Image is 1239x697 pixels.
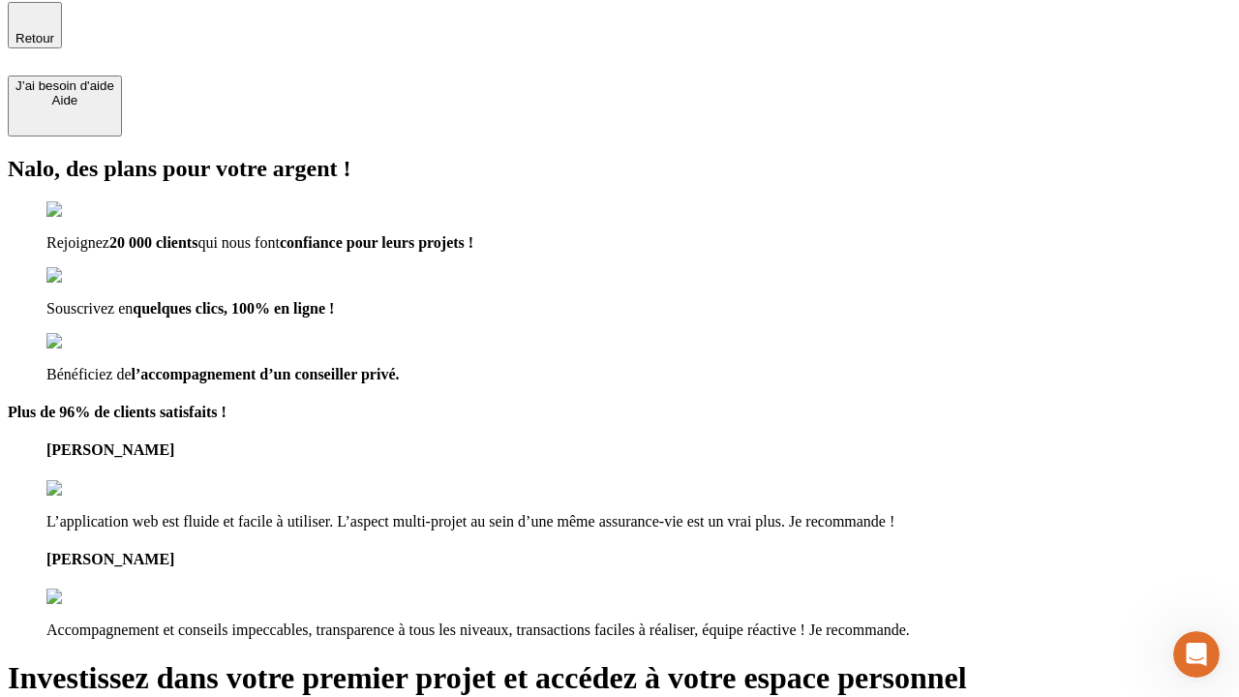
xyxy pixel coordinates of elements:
[8,156,1231,182] h2: Nalo, des plans pour votre argent !
[8,2,62,48] button: Retour
[8,660,1231,696] h1: Investissez dans votre premier projet et accédez à votre espace personnel
[46,513,1231,530] p: L’application web est fluide et facile à utiliser. L’aspect multi-projet au sein d’une même assur...
[46,333,130,350] img: checkmark
[8,404,1231,421] h4: Plus de 96% de clients satisfaits !
[15,93,114,107] div: Aide
[197,234,279,251] span: qui nous font
[46,300,133,317] span: Souscrivez en
[15,78,114,93] div: J’ai besoin d'aide
[132,366,400,382] span: l’accompagnement d’un conseiller privé.
[46,234,109,251] span: Rejoignez
[46,621,1231,639] p: Accompagnement et conseils impeccables, transparence à tous les niveaux, transactions faciles à r...
[133,300,334,317] span: quelques clics, 100% en ligne !
[46,551,1231,568] h4: [PERSON_NAME]
[15,31,54,45] span: Retour
[8,76,122,136] button: J’ai besoin d'aideAide
[46,267,130,285] img: checkmark
[46,441,1231,459] h4: [PERSON_NAME]
[280,234,473,251] span: confiance pour leurs projets !
[46,589,142,606] img: reviews stars
[109,234,198,251] span: 20 000 clients
[46,480,142,498] img: reviews stars
[1173,631,1220,678] iframe: Intercom live chat
[46,201,130,219] img: checkmark
[46,366,132,382] span: Bénéficiez de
